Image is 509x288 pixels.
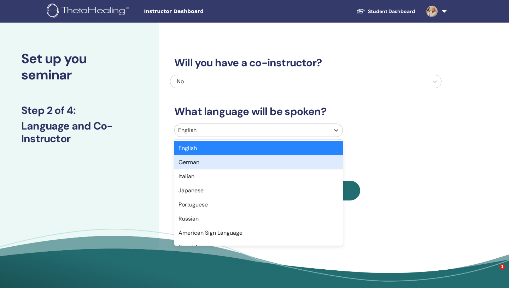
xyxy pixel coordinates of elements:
span: No [177,78,184,85]
div: German [174,155,343,169]
div: Portuguese [174,198,343,212]
div: American Sign Language [174,226,343,240]
iframe: Intercom live chat [485,264,502,281]
h2: Set up you seminar [21,51,138,83]
span: Instructor Dashboard [144,8,250,15]
a: Student Dashboard [351,5,421,18]
img: logo.png [47,4,131,19]
div: Russian [174,212,343,226]
div: Italian [174,169,343,184]
h3: What language will be spoken? [170,105,441,118]
h3: Will you have a co-instructor? [170,56,441,69]
div: English [174,141,343,155]
div: Spanish [174,240,343,254]
img: default.jpg [426,6,438,17]
h3: Step 2 of 4 : [21,104,138,117]
h3: Language and Co-Instructor [21,120,138,145]
img: graduation-cap-white.svg [357,8,365,14]
span: 1 [499,264,505,270]
div: Japanese [174,184,343,198]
